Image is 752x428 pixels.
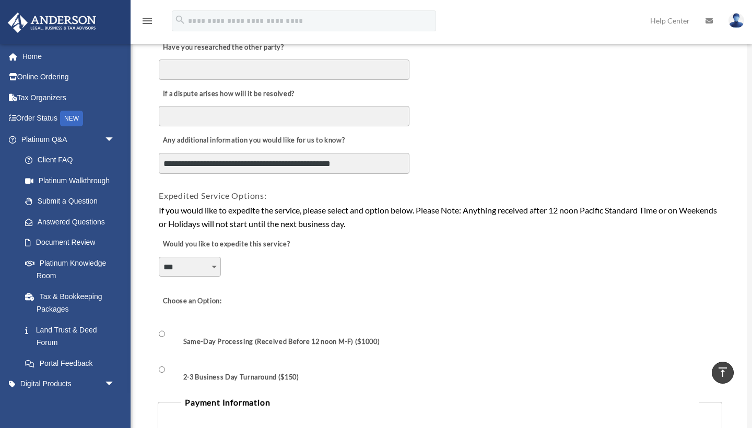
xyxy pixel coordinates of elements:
[5,13,99,33] img: Anderson Advisors Platinum Portal
[15,286,131,319] a: Tax & Bookkeeping Packages
[167,373,303,383] label: 2-3 Business Day Turnaround ($150)
[15,170,131,191] a: Platinum Walkthrough
[15,232,125,253] a: Document Review
[716,366,729,378] i: vertical_align_top
[7,87,131,108] a: Tax Organizers
[15,211,131,232] a: Answered Questions
[167,337,384,347] label: Same-Day Processing (Received Before 12 noon M-F) ($1000)
[159,237,292,252] label: Would you like to expedite this service?
[712,362,734,384] a: vertical_align_top
[15,353,131,374] a: Portal Feedback
[159,204,721,230] div: If you would like to expedite the service, please select and option below. Please Note: Anything ...
[15,150,131,171] a: Client FAQ
[181,395,699,410] legend: Payment Information
[104,129,125,150] span: arrow_drop_down
[15,191,131,212] a: Submit a Question
[7,374,131,395] a: Digital Productsarrow_drop_down
[7,67,131,88] a: Online Ordering
[159,133,347,148] label: Any additional information you would like for us to know?
[141,18,154,27] a: menu
[159,87,297,101] label: If a dispute arises how will it be resolved?
[7,108,131,129] a: Order StatusNEW
[15,253,131,286] a: Platinum Knowledge Room
[159,294,263,309] label: Choose an Option:
[159,40,287,55] label: Have you researched the other party?
[60,111,83,126] div: NEW
[7,129,131,150] a: Platinum Q&Aarrow_drop_down
[728,13,744,28] img: User Pic
[104,374,125,395] span: arrow_drop_down
[15,319,131,353] a: Land Trust & Deed Forum
[174,14,186,26] i: search
[159,191,267,200] span: Expedited Service Options:
[141,15,154,27] i: menu
[7,46,131,67] a: Home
